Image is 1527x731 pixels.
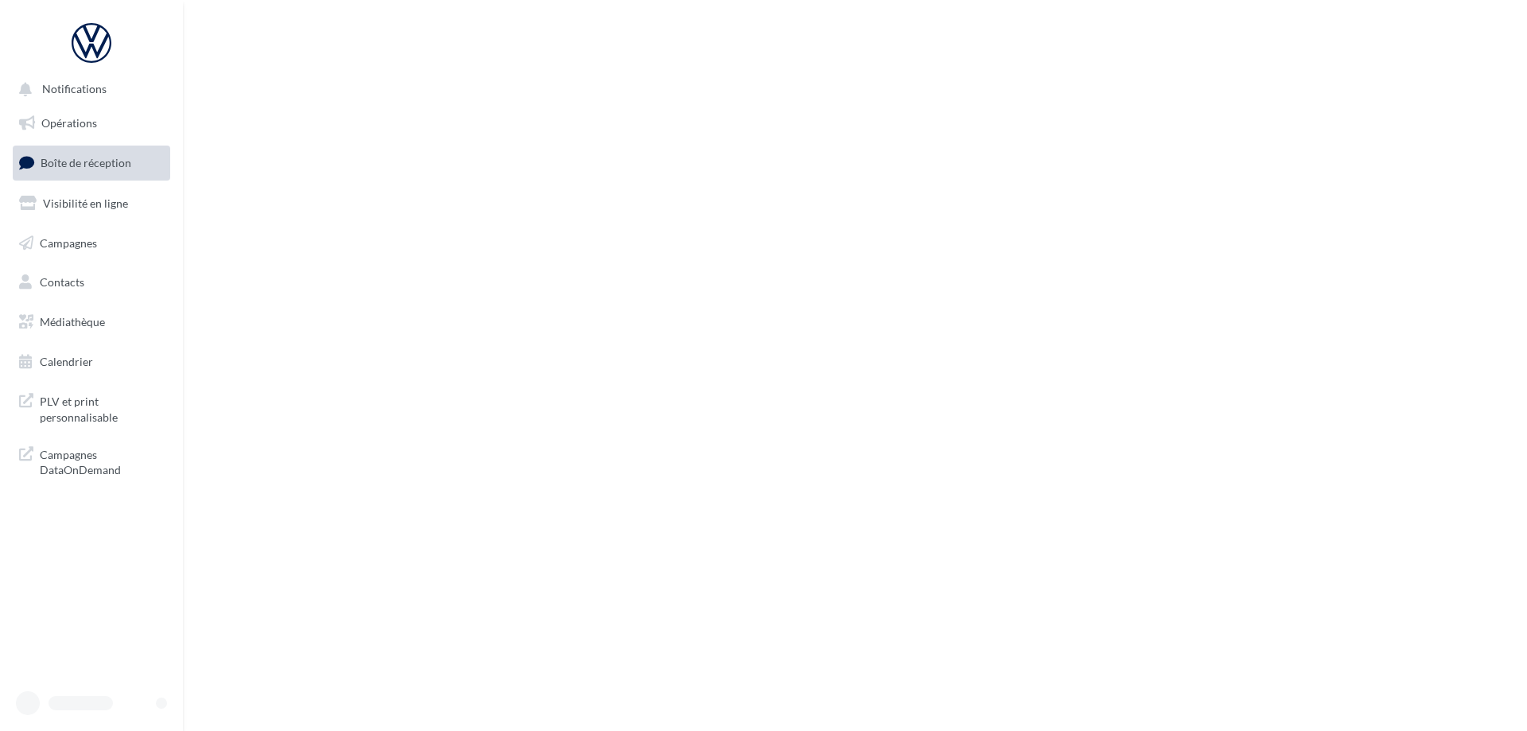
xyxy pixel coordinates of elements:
span: Campagnes [40,235,97,249]
span: PLV et print personnalisable [40,391,164,425]
span: Opérations [41,116,97,130]
span: Visibilité en ligne [43,196,128,210]
a: Calendrier [10,345,173,379]
a: PLV et print personnalisable [10,384,173,431]
span: Boîte de réception [41,156,131,169]
a: Opérations [10,107,173,140]
span: Calendrier [40,355,93,368]
span: Notifications [42,83,107,96]
a: Visibilité en ligne [10,187,173,220]
span: Médiathèque [40,315,105,329]
a: Contacts [10,266,173,299]
a: Médiathèque [10,305,173,339]
a: Campagnes DataOnDemand [10,437,173,484]
a: Campagnes [10,227,173,260]
span: Contacts [40,275,84,289]
a: Boîte de réception [10,146,173,180]
span: Campagnes DataOnDemand [40,444,164,478]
